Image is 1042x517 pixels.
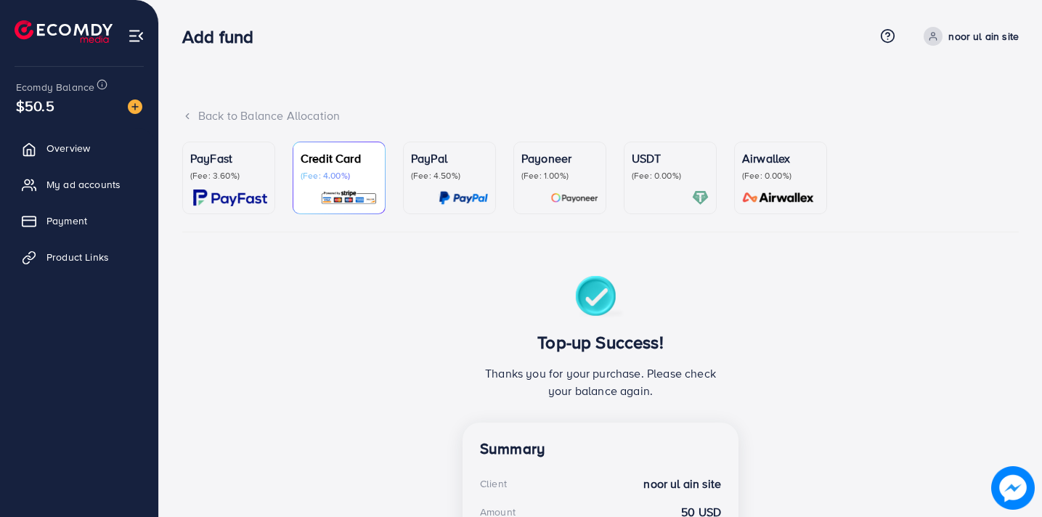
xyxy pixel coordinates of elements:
[575,276,627,320] img: success
[128,99,142,114] img: image
[738,190,819,206] img: card
[15,20,113,43] img: logo
[128,28,145,44] img: menu
[182,107,1019,124] div: Back to Balance Allocation
[16,95,54,116] span: $50.5
[301,150,378,167] p: Credit Card
[480,440,721,458] h4: Summary
[742,170,819,182] p: (Fee: 0.00%)
[46,141,90,155] span: Overview
[11,243,147,272] a: Product Links
[632,150,709,167] p: USDT
[411,170,488,182] p: (Fee: 4.50%)
[918,27,1019,46] a: noor ul ain site
[46,213,87,228] span: Payment
[643,476,721,492] strong: noor ul ain site
[16,80,94,94] span: Ecomdy Balance
[320,190,378,206] img: card
[521,150,598,167] p: Payoneer
[301,170,378,182] p: (Fee: 4.00%)
[991,466,1035,510] img: image
[193,190,267,206] img: card
[550,190,598,206] img: card
[521,170,598,182] p: (Fee: 1.00%)
[439,190,488,206] img: card
[11,134,147,163] a: Overview
[190,170,267,182] p: (Fee: 3.60%)
[182,26,265,47] h3: Add fund
[11,206,147,235] a: Payment
[46,177,121,192] span: My ad accounts
[480,365,721,399] p: Thanks you for your purchase. Please check your balance again.
[190,150,267,167] p: PayFast
[480,476,507,491] div: Client
[742,150,819,167] p: Airwallex
[632,170,709,182] p: (Fee: 0.00%)
[411,150,488,167] p: PayPal
[11,170,147,199] a: My ad accounts
[480,332,721,353] h3: Top-up Success!
[46,250,109,264] span: Product Links
[692,190,709,206] img: card
[948,28,1019,45] p: noor ul ain site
